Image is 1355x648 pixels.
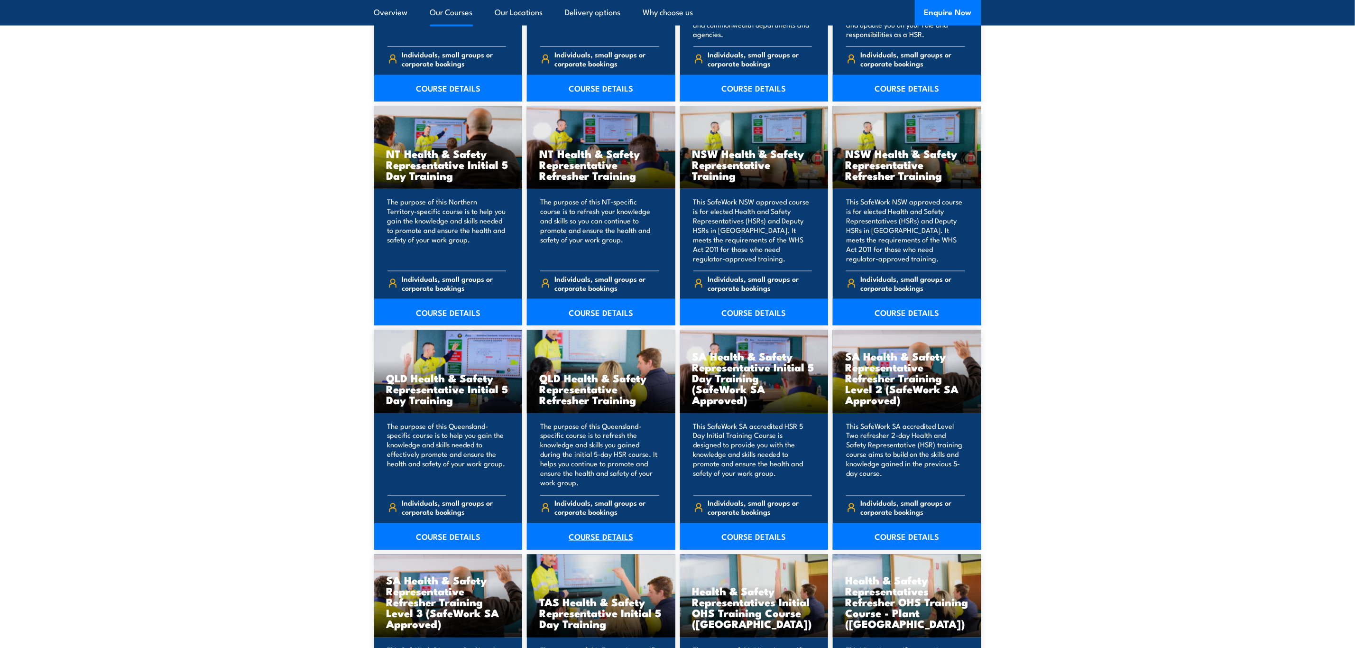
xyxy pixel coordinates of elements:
[402,499,506,517] span: Individuals, small groups or corporate bookings
[402,274,506,292] span: Individuals, small groups or corporate bookings
[540,421,659,488] p: The purpose of this Queensland-specific course is to refresh the knowledge and skills you gained ...
[527,299,675,325] a: COURSE DETAILS
[539,597,663,629] h3: TAS Health & Safety Representative Initial 5 Day Training
[861,499,965,517] span: Individuals, small groups or corporate bookings
[387,575,510,629] h3: SA Health & Safety Representative Refresher Training Level 3 (SafeWork SA Approved)
[374,75,523,102] a: COURSE DETAILS
[693,197,812,263] p: This SafeWork NSW approved course is for elected Health and Safety Representatives (HSRs) and Dep...
[402,50,506,68] span: Individuals, small groups or corporate bookings
[846,197,965,263] p: This SafeWork NSW approved course is for elected Health and Safety Representatives (HSRs) and Dep...
[680,523,829,550] a: COURSE DETAILS
[693,421,812,488] p: This SafeWork SA accredited HSR 5 Day Initial Training Course is designed to provide you with the...
[387,421,507,488] p: The purpose of this Queensland-specific course is to help you gain the knowledge and skills neede...
[692,351,816,405] h3: SA Health & Safety Representative Initial 5 Day Training (SafeWork SA Approved)
[845,351,969,405] h3: SA Health & Safety Representative Refresher Training Level 2 (SafeWork SA Approved)
[861,274,965,292] span: Individuals, small groups or corporate bookings
[708,499,812,517] span: Individuals, small groups or corporate bookings
[833,75,981,102] a: COURSE DETAILS
[833,523,981,550] a: COURSE DETAILS
[387,197,507,263] p: The purpose of this Northern Territory-specific course is to help you gain the knowledge and skil...
[555,499,659,517] span: Individuals, small groups or corporate bookings
[692,586,816,629] h3: Health & Safety Representatives Initial OHS Training Course ([GEOGRAPHIC_DATA])
[555,50,659,68] span: Individuals, small groups or corporate bookings
[527,523,675,550] a: COURSE DETAILS
[861,50,965,68] span: Individuals, small groups or corporate bookings
[845,575,969,629] h3: Health & Safety Representatives Refresher OHS Training Course - Plant ([GEOGRAPHIC_DATA])
[845,148,969,181] h3: NSW Health & Safety Representative Refresher Training
[374,299,523,325] a: COURSE DETAILS
[387,148,510,181] h3: NT Health & Safety Representative Initial 5 Day Training
[708,50,812,68] span: Individuals, small groups or corporate bookings
[692,148,816,181] h3: NSW Health & Safety Representative Training
[527,75,675,102] a: COURSE DETAILS
[680,299,829,325] a: COURSE DETAILS
[555,274,659,292] span: Individuals, small groups or corporate bookings
[540,197,659,263] p: The purpose of this NT-specific course is to refresh your knowledge and skills so you can continu...
[387,372,510,405] h3: QLD Health & Safety Representative Initial 5 Day Training
[680,75,829,102] a: COURSE DETAILS
[846,421,965,488] p: This SafeWork SA accredited Level Two refresher 2-day Health and Safety Representative (HSR) trai...
[539,372,663,405] h3: QLD Health & Safety Representative Refresher Training
[539,148,663,181] h3: NT Health & Safety Representative Refresher Training
[833,299,981,325] a: COURSE DETAILS
[374,523,523,550] a: COURSE DETAILS
[708,274,812,292] span: Individuals, small groups or corporate bookings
